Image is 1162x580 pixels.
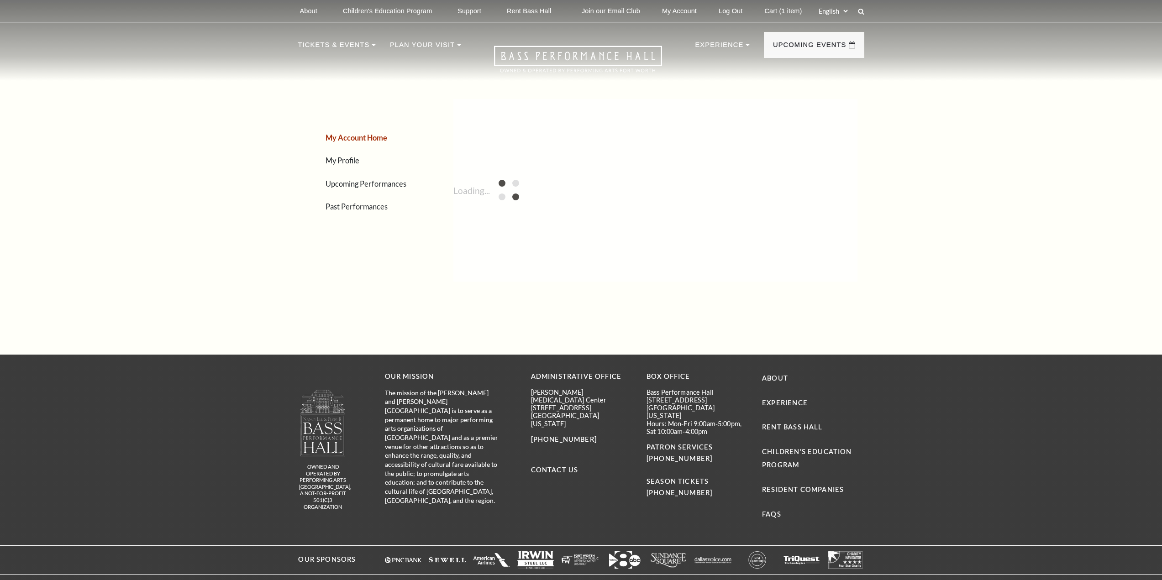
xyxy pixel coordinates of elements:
a: My Account Home [326,133,387,142]
img: aa_stacked2_117x55.png [473,551,510,569]
p: Hours: Mon-Fri 9:00am-5:00pm, Sat 10:00am-4:00pm [647,420,748,436]
p: Rent Bass Hall [507,7,552,15]
img: irwinsteel_websitefooter_117x55.png [517,551,554,569]
p: The mission of the [PERSON_NAME] and [PERSON_NAME][GEOGRAPHIC_DATA] is to serve as a permanent ho... [385,388,499,505]
a: Contact Us [531,466,578,474]
a: FAQs [762,510,781,518]
p: Plan Your Visit [390,39,455,56]
a: Rent Bass Hall [762,423,822,431]
img: triquest_footer_logo.png [783,551,820,569]
img: sewell-revised_117x55.png [429,551,466,569]
p: About [300,7,317,15]
p: [PHONE_NUMBER] [531,434,633,445]
p: [STREET_ADDRESS] [647,396,748,404]
p: [PERSON_NAME][MEDICAL_DATA] Center [531,388,633,404]
p: owned and operated by Performing Arts [GEOGRAPHIC_DATA], A NOT-FOR-PROFIT 501(C)3 ORGANIZATION [299,464,347,510]
a: About [762,374,788,382]
p: Support [457,7,481,15]
img: sundance117x55.png [650,551,687,569]
img: charitynavlogo2.png [827,551,864,569]
p: Our Sponsors [289,554,356,565]
a: Children's Education Program [762,448,852,469]
p: Children's Education Program [343,7,432,15]
p: Bass Performance Hall [647,388,748,396]
img: fwtpid-websitefooter-117x55.png [562,551,599,569]
select: Select: [817,7,849,16]
a: Resident Companies [762,486,844,493]
p: BOX OFFICE [647,371,748,382]
p: Experience [695,39,743,56]
a: Upcoming Performances [326,179,406,188]
a: Experience [762,399,808,407]
img: logo-footer.png [300,389,346,456]
p: [GEOGRAPHIC_DATA][US_STATE] [647,404,748,420]
p: PATRON SERVICES [PHONE_NUMBER] [647,442,748,465]
p: Administrative Office [531,371,633,382]
p: Upcoming Events [773,39,847,56]
p: [GEOGRAPHIC_DATA][US_STATE] [531,412,633,428]
img: pncbank_websitefooter_117x55.png [385,551,422,569]
img: dallasvoice117x55.png [694,551,731,569]
p: OUR MISSION [385,371,499,382]
p: SEASON TICKETS [PHONE_NUMBER] [647,465,748,499]
a: My Profile [326,156,359,165]
img: kimcrawford-websitefooter-117x55.png [739,551,776,569]
p: [STREET_ADDRESS] [531,404,633,412]
img: wfaa2.png [606,551,643,569]
p: Tickets & Events [298,39,370,56]
a: Past Performances [326,202,388,211]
